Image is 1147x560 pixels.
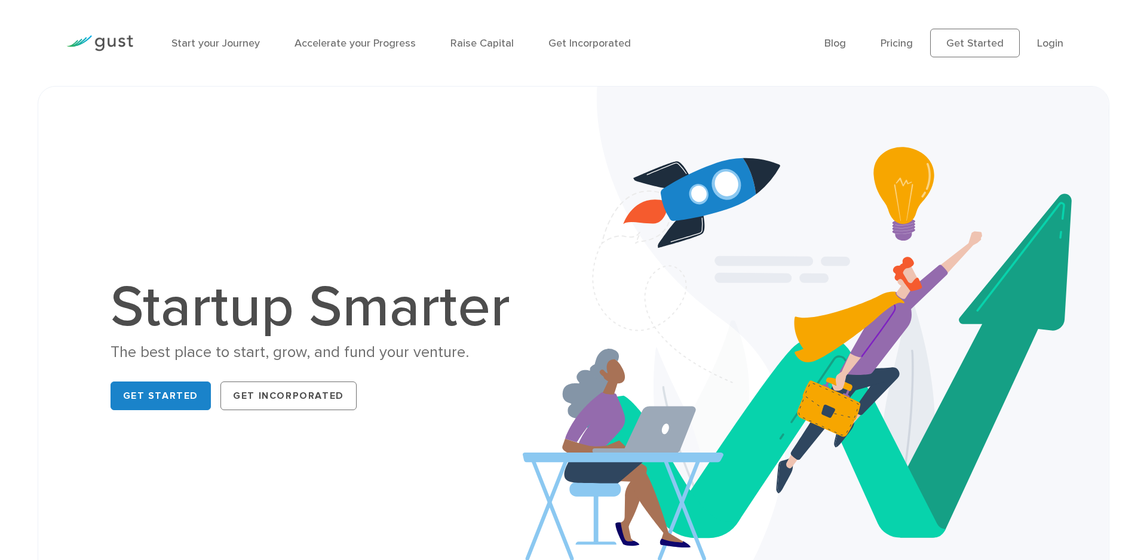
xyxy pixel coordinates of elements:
a: Get Incorporated [220,381,357,410]
a: Get Incorporated [548,37,631,50]
a: Start your Journey [171,37,260,50]
a: Blog [824,37,846,50]
a: Login [1037,37,1063,50]
img: Gust Logo [66,35,133,51]
a: Raise Capital [450,37,514,50]
h1: Startup Smarter [111,279,523,336]
a: Accelerate your Progress [295,37,416,50]
div: The best place to start, grow, and fund your venture. [111,342,523,363]
a: Pricing [881,37,913,50]
a: Get Started [930,29,1020,57]
a: Get Started [111,381,211,410]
